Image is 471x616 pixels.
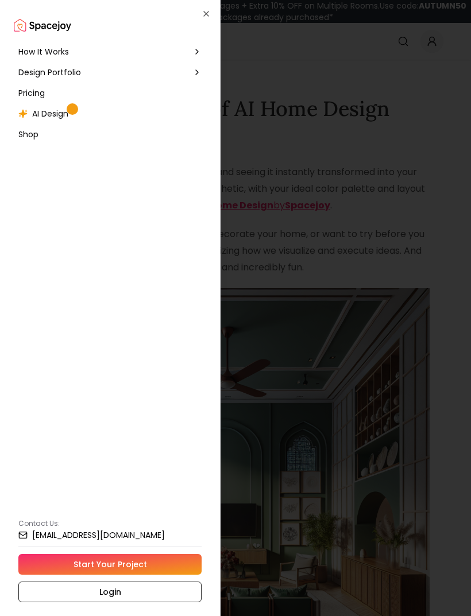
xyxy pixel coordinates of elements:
[18,67,81,78] span: Design Portfolio
[14,14,71,37] img: Spacejoy Logo
[32,531,165,539] small: [EMAIL_ADDRESS][DOMAIN_NAME]
[18,530,202,540] a: [EMAIL_ADDRESS][DOMAIN_NAME]
[14,14,71,37] a: Spacejoy
[18,582,202,602] a: Login
[18,87,45,99] span: Pricing
[32,108,68,119] span: AI Design
[18,46,69,57] span: How It Works
[18,554,202,575] a: Start Your Project
[18,519,202,528] p: Contact Us:
[18,129,38,140] span: Shop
